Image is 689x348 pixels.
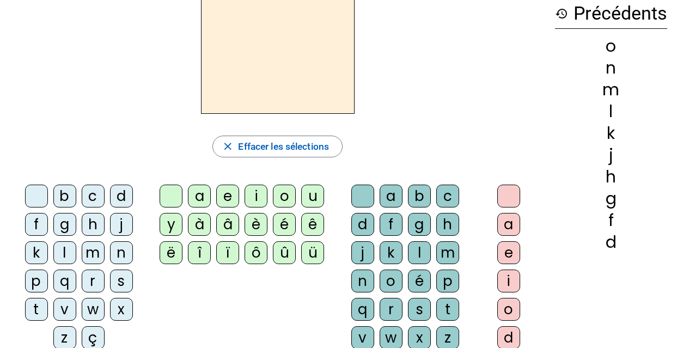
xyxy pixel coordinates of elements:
div: o [273,185,296,207]
div: ô [245,241,267,264]
div: l [408,241,431,264]
div: c [436,185,459,207]
div: à [188,213,211,236]
div: î [188,241,211,264]
div: p [25,270,48,292]
span: Effacer les sélections [238,138,329,155]
div: o [497,298,520,321]
div: k [380,241,403,264]
div: m [436,241,459,264]
div: d [351,213,374,236]
div: k [555,125,667,142]
div: o [555,38,667,54]
div: t [436,298,459,321]
div: ë [160,241,182,264]
div: j [110,213,133,236]
div: k [25,241,48,264]
div: h [82,213,105,236]
div: j [555,147,667,163]
div: x [110,298,133,321]
div: m [555,82,667,98]
div: f [25,213,48,236]
div: r [82,270,105,292]
div: m [82,241,105,264]
div: b [408,185,431,207]
div: o [380,270,403,292]
div: g [555,191,667,207]
mat-icon: close [222,141,234,153]
div: n [555,60,667,76]
div: a [380,185,403,207]
div: g [53,213,76,236]
div: è [245,213,267,236]
div: d [555,234,667,251]
div: ü [301,241,324,264]
div: é [408,270,431,292]
button: Effacer les sélections [212,136,343,157]
div: f [380,213,403,236]
div: f [555,212,667,229]
div: û [273,241,296,264]
div: r [380,298,403,321]
div: h [555,169,667,185]
div: e [216,185,239,207]
div: e [497,241,520,264]
div: w [82,298,105,321]
div: p [436,270,459,292]
div: i [245,185,267,207]
div: é [273,213,296,236]
div: b [53,185,76,207]
div: c [82,185,105,207]
div: u [301,185,324,207]
div: s [110,270,133,292]
div: q [351,298,374,321]
div: a [188,185,211,207]
div: n [110,241,133,264]
div: d [110,185,133,207]
mat-icon: history [555,7,568,20]
div: n [351,270,374,292]
div: l [555,103,667,120]
div: a [497,213,520,236]
div: q [53,270,76,292]
div: j [351,241,374,264]
div: ê [301,213,324,236]
div: â [216,213,239,236]
div: g [408,213,431,236]
div: ï [216,241,239,264]
div: t [25,298,48,321]
div: y [160,213,182,236]
div: h [436,213,459,236]
div: v [53,298,76,321]
div: i [497,270,520,292]
div: l [53,241,76,264]
div: s [408,298,431,321]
